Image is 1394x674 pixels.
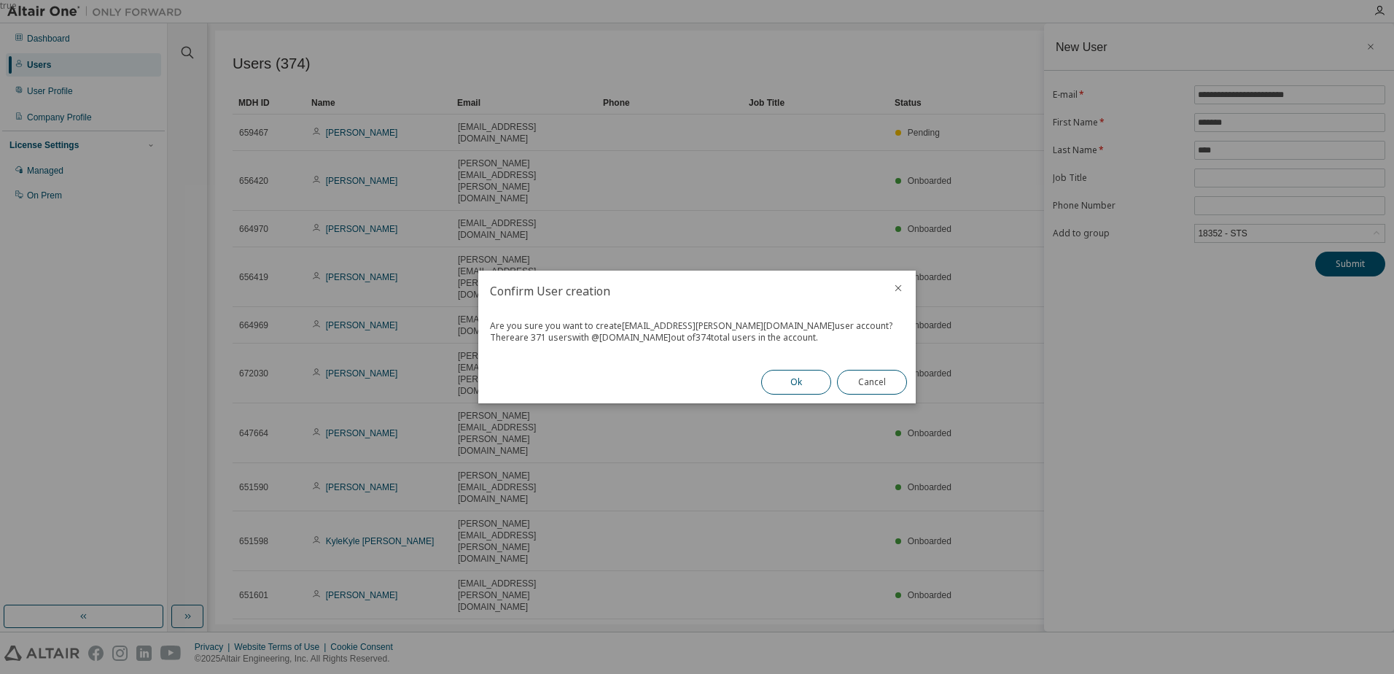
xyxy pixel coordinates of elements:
button: Ok [761,370,831,395]
div: There are 371 users with @ [DOMAIN_NAME] out of 374 total users in the account. [490,332,904,344]
button: close [892,282,904,294]
div: Are you sure you want to create [EMAIL_ADDRESS][PERSON_NAME][DOMAIN_NAME] user account? [490,320,904,332]
h2: Confirm User creation [478,271,881,311]
button: Cancel [837,370,907,395]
